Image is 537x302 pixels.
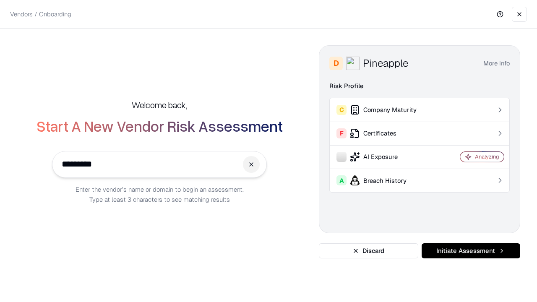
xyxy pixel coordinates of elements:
[483,56,510,71] button: More info
[336,105,347,115] div: C
[346,57,360,70] img: Pineapple
[336,175,347,185] div: A
[329,81,510,91] div: Risk Profile
[336,152,436,162] div: AI Exposure
[319,243,418,258] button: Discard
[329,57,343,70] div: D
[475,153,499,160] div: Analyzing
[363,57,408,70] div: Pineapple
[132,99,187,111] h5: Welcome back,
[10,10,71,18] p: Vendors / Onboarding
[422,243,520,258] button: Initiate Assessment
[336,128,347,138] div: F
[76,185,244,205] p: Enter the vendor’s name or domain to begin an assessment. Type at least 3 characters to see match...
[336,128,436,138] div: Certificates
[336,175,436,185] div: Breach History
[36,117,283,134] h2: Start A New Vendor Risk Assessment
[336,105,436,115] div: Company Maturity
